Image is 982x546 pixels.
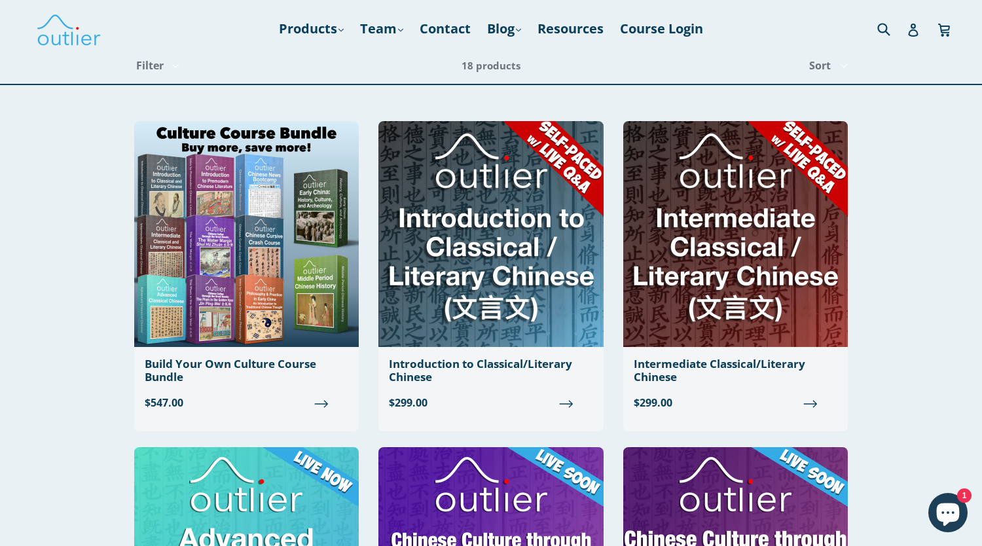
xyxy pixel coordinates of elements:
[634,357,837,384] div: Intermediate Classical/Literary Chinese
[481,17,528,41] a: Blog
[634,395,837,410] span: $299.00
[389,395,592,410] span: $299.00
[613,17,710,41] a: Course Login
[874,15,910,42] input: Search
[145,357,348,384] div: Build Your Own Culture Course Bundle
[462,59,520,72] span: 18 products
[134,121,359,347] img: Build Your Own Culture Course Bundle
[272,17,350,41] a: Products
[413,17,477,41] a: Contact
[36,10,101,48] img: Outlier Linguistics
[924,493,972,536] inbox-online-store-chat: Shopify online store chat
[389,357,592,384] div: Introduction to Classical/Literary Chinese
[378,121,603,347] img: Introduction to Classical/Literary Chinese
[378,121,603,421] a: Introduction to Classical/Literary Chinese $299.00
[145,395,348,410] span: $547.00
[354,17,410,41] a: Team
[623,121,848,421] a: Intermediate Classical/Literary Chinese $299.00
[134,121,359,421] a: Build Your Own Culture Course Bundle $547.00
[623,121,848,347] img: Intermediate Classical/Literary Chinese
[531,17,610,41] a: Resources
